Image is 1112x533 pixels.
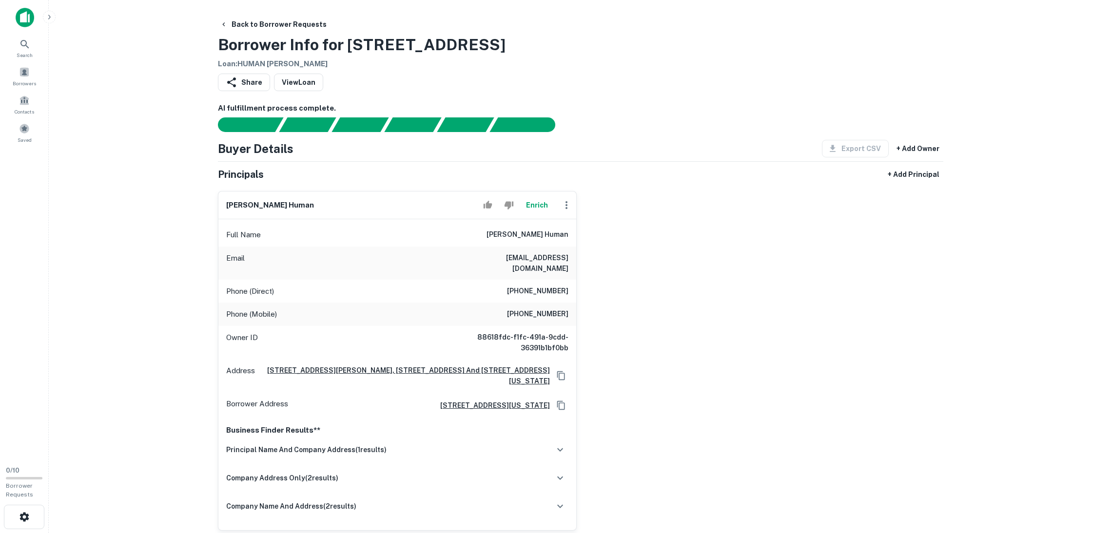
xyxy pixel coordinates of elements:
[3,119,46,146] a: Saved
[218,74,270,91] button: Share
[226,286,274,297] p: Phone (Direct)
[226,473,338,483] h6: company address only ( 2 results)
[226,444,387,455] h6: principal name and company address ( 1 results)
[451,332,568,353] h6: 88618fdc-f1fc-491a-9cdd-36391b1bf0bb
[332,117,389,132] div: Documents found, AI parsing details...
[507,308,568,320] h6: [PHONE_NUMBER]
[487,229,568,241] h6: [PERSON_NAME] human
[218,33,506,57] h3: Borrower Info for [STREET_ADDRESS]
[226,308,277,320] p: Phone (Mobile)
[218,103,943,114] h6: AI fulfillment process complete.
[3,63,46,89] a: Borrowers
[522,195,553,215] button: Enrich
[15,108,34,115] span: Contacts
[6,482,33,498] span: Borrower Requests
[17,51,33,59] span: Search
[206,117,279,132] div: Sending borrower request to AI...
[226,229,261,241] p: Full Name
[218,58,506,70] h6: Loan : HUMAN [PERSON_NAME]
[226,252,245,274] p: Email
[13,79,36,87] span: Borrowers
[500,195,517,215] button: Reject
[893,140,943,157] button: + Add Owner
[218,140,293,157] h4: Buyer Details
[226,501,356,512] h6: company name and address ( 2 results)
[216,16,331,33] button: Back to Borrower Requests
[384,117,441,132] div: Principals found, AI now looking for contact information...
[16,8,34,27] img: capitalize-icon.png
[884,166,943,183] button: + Add Principal
[226,332,258,353] p: Owner ID
[226,365,255,386] p: Address
[226,424,568,436] p: Business Finder Results**
[218,167,264,182] h5: Principals
[451,252,568,274] h6: [EMAIL_ADDRESS][DOMAIN_NAME]
[479,195,496,215] button: Accept
[259,365,550,386] a: [STREET_ADDRESS][PERSON_NAME], [STREET_ADDRESS] And [STREET_ADDRESS][US_STATE]
[3,35,46,61] a: Search
[226,398,288,413] p: Borrower Address
[18,136,32,144] span: Saved
[226,200,314,211] h6: [PERSON_NAME] human
[3,91,46,117] a: Contacts
[432,400,550,411] a: [STREET_ADDRESS][US_STATE]
[6,467,20,474] span: 0 / 10
[274,74,323,91] a: ViewLoan
[279,117,336,132] div: Your request is received and processing...
[554,398,568,413] button: Copy Address
[437,117,494,132] div: Principals found, still searching for contact information. This may take time...
[1063,455,1112,502] iframe: Chat Widget
[490,117,567,132] div: AI fulfillment process complete.
[507,286,568,297] h6: [PHONE_NUMBER]
[554,368,568,383] button: Copy Address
